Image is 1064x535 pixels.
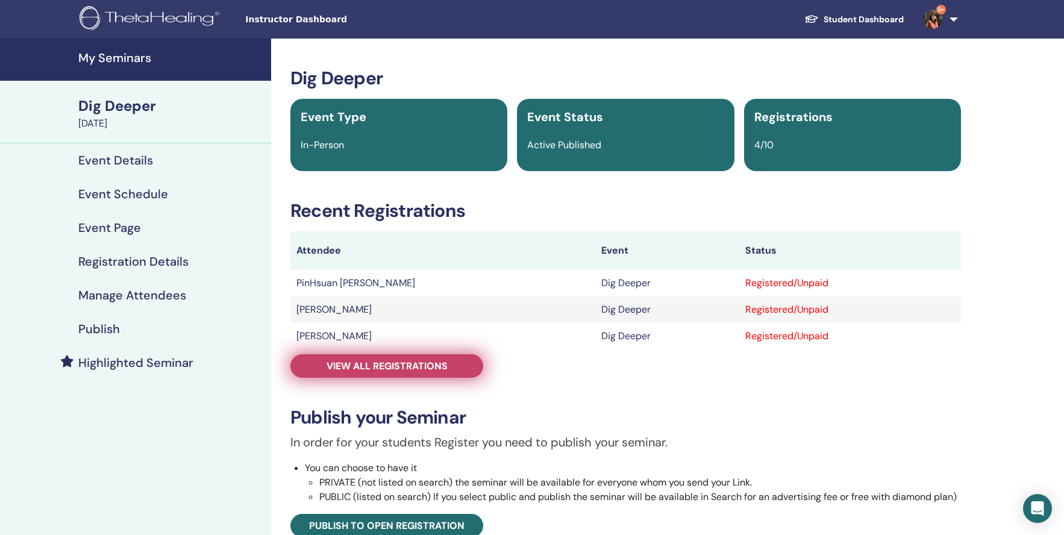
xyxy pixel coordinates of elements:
[78,221,141,235] h4: Event Page
[595,296,739,323] td: Dig Deeper
[78,355,193,370] h4: Highlighted Seminar
[754,139,774,151] span: 4/10
[290,354,483,378] a: View all registrations
[745,302,956,317] div: Registered/Unpaid
[245,13,426,26] span: Instructor Dashboard
[301,139,344,151] span: In-Person
[290,433,961,451] p: In order for your students Register you need to publish your seminar.
[804,14,819,24] img: graduation-cap-white.svg
[71,96,271,131] a: Dig Deeper[DATE]
[290,67,961,89] h3: Dig Deeper
[78,116,264,131] div: [DATE]
[78,254,189,269] h4: Registration Details
[595,270,739,296] td: Dig Deeper
[78,187,168,201] h4: Event Schedule
[595,323,739,349] td: Dig Deeper
[745,276,956,290] div: Registered/Unpaid
[527,109,603,125] span: Event Status
[923,10,942,29] img: default.jpg
[1023,494,1052,523] div: Open Intercom Messenger
[290,200,961,222] h3: Recent Registrations
[527,139,601,151] span: Active Published
[301,109,366,125] span: Event Type
[78,322,120,336] h4: Publish
[319,490,961,504] li: PUBLIC (listed on search) If you select public and publish the seminar will be available in Searc...
[754,109,833,125] span: Registrations
[745,329,956,343] div: Registered/Unpaid
[290,270,595,296] td: PinHsuan [PERSON_NAME]
[936,5,946,14] span: 9+
[795,8,913,31] a: Student Dashboard
[327,360,448,372] span: View all registrations
[78,288,186,302] h4: Manage Attendees
[305,461,961,504] li: You can choose to have it
[595,231,739,270] th: Event
[290,323,595,349] td: [PERSON_NAME]
[290,407,961,428] h3: Publish your Seminar
[739,231,962,270] th: Status
[309,519,465,532] span: Publish to open registration
[319,475,961,490] li: PRIVATE (not listed on search) the seminar will be available for everyone whom you send your Link.
[78,153,153,167] h4: Event Details
[80,6,224,33] img: logo.png
[290,231,595,270] th: Attendee
[78,96,264,116] div: Dig Deeper
[290,296,595,323] td: [PERSON_NAME]
[78,51,264,65] h4: My Seminars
